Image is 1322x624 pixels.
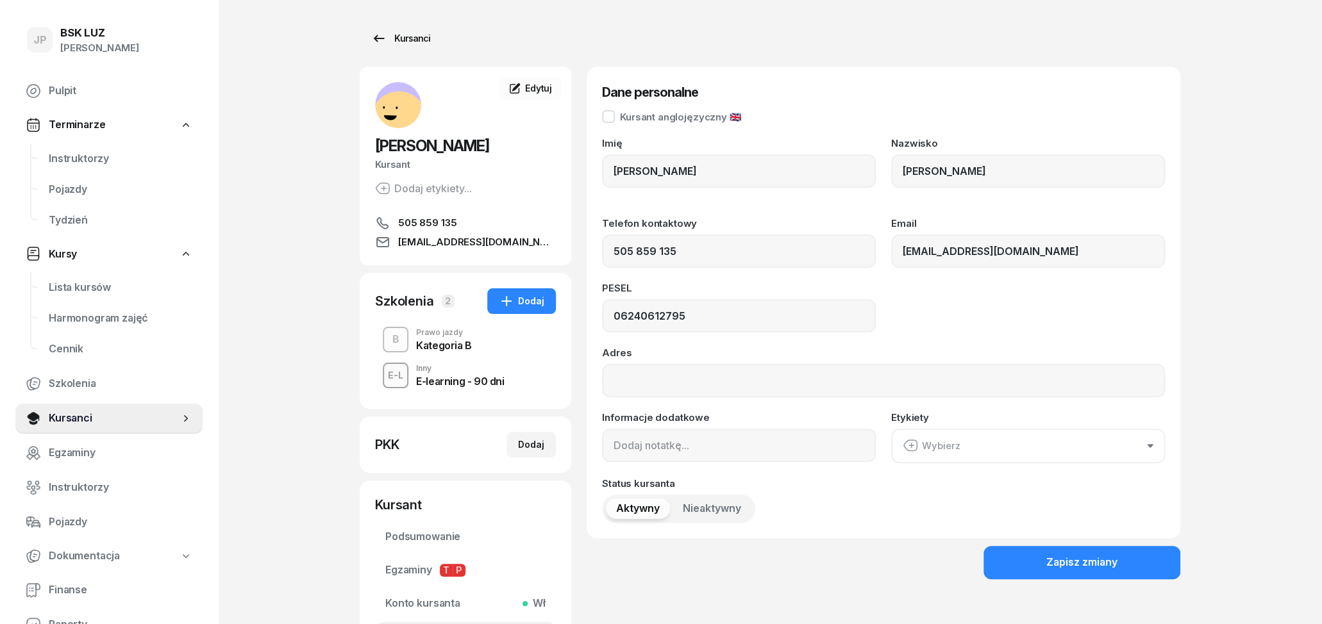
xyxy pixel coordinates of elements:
[375,496,556,514] div: Kursant
[49,151,192,167] span: Instruktorzy
[442,295,455,308] span: 2
[453,564,465,577] span: P
[38,174,203,205] a: Pojazdy
[371,31,430,46] div: Kursanci
[387,329,405,350] div: B
[49,83,192,99] span: Pulpit
[416,376,504,386] div: E-learning - 90 dni
[891,429,1165,463] button: Wybierz
[38,303,203,334] a: Harmonogram zajęć
[49,445,192,461] span: Egzaminy
[49,410,180,427] span: Kursanci
[49,548,120,564] span: Dokumentacja
[15,438,203,468] a: Egzaminy
[398,215,456,231] span: 505 859 135
[49,279,192,296] span: Lista kursów
[499,77,561,100] a: Edytuj
[506,432,556,457] button: Dodaj
[375,555,556,586] a: EgzaminyTP
[385,595,546,612] span: Konto kursanta
[375,136,489,155] span: [PERSON_NAME]
[1046,554,1117,571] div: Zapisz zmiany
[903,438,960,454] div: Wybierz
[383,327,408,352] button: B
[15,541,203,571] a: Dokumentacja
[49,582,192,598] span: Finanse
[528,595,546,612] span: Wł
[15,472,203,503] a: Instruktorzy
[620,112,741,122] div: Kursant anglojęzyczny 🇬🇧
[375,322,556,357] button: BPrawo jazdyKategoria B
[487,288,556,314] button: Dodaj
[360,26,442,51] a: Kursanci
[416,340,472,350] div: Kategoria B
[416,365,504,372] div: Inny
[616,500,660,517] span: Aktywny
[15,110,203,140] a: Terminarze
[606,498,670,519] button: Aktywny
[15,368,203,399] a: Szkolenia
[15,575,203,605] a: Finanse
[525,83,552,94] span: Edytuj
[49,212,192,229] span: Tydzień
[49,246,77,263] span: Kursy
[375,588,556,619] a: Konto kursantaWł
[49,341,192,357] span: Cennik
[683,500,741,517] span: Nieaktywny
[15,403,203,434] a: Kursanci
[440,564,453,577] span: T
[375,292,434,310] div: Szkolenia
[15,76,203,106] a: Pulpit
[49,514,192,530] span: Pojazdy
[602,429,876,462] input: Dodaj notatkę...
[518,437,544,452] div: Dodaj
[983,546,1180,579] button: Zapisz zmiany
[602,82,1165,103] h3: Dane personalne
[416,329,472,336] div: Prawo jazdy
[15,507,203,538] a: Pojazdy
[398,234,556,250] span: [EMAIL_ADDRESS][DOMAIN_NAME]
[60,40,139,56] div: [PERSON_NAME]
[375,436,399,454] div: PKK
[38,144,203,174] a: Instruktorzy
[49,310,192,327] span: Harmonogram zajęć
[49,375,192,392] span: Szkolenia
[375,181,472,196] button: Dodaj etykiety...
[499,293,544,309] div: Dodaj
[15,240,203,269] a: Kursy
[385,562,546,579] span: Egzaminy
[60,28,139,38] div: BSK LUZ
[38,205,203,236] a: Tydzień
[673,498,751,519] button: Nieaktywny
[33,35,47,45] span: JP
[385,529,546,545] span: Podsumowanie
[38,334,203,365] a: Cennik
[375,156,556,173] div: Kursant
[49,181,192,198] span: Pojazdy
[375,357,556,393] button: E-LInnyE-learning - 90 dni
[375,521,556,552] a: Podsumowanie
[383,363,408,388] button: E-L
[375,215,556,231] a: 505 859 135
[49,479,192,496] span: Instruktorzy
[375,234,556,250] a: [EMAIL_ADDRESS][DOMAIN_NAME]
[38,272,203,303] a: Lista kursów
[49,117,105,133] span: Terminarze
[383,367,408,383] div: E-L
